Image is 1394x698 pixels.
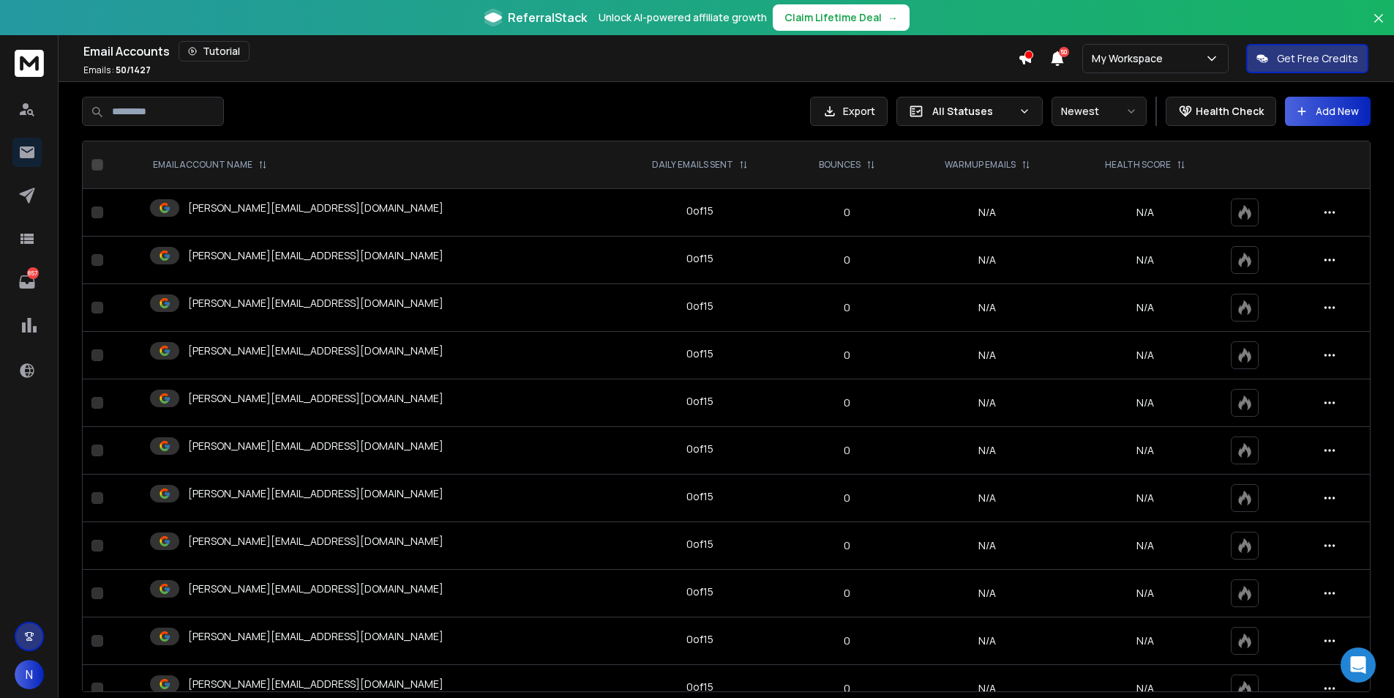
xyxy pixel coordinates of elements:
p: N/A [1077,538,1214,553]
p: WARMUP EMAILS [945,159,1016,171]
p: DAILY EMAILS SENT [652,159,733,171]
p: 0 [797,586,898,601]
p: N/A [1077,253,1214,267]
p: My Workspace [1092,51,1169,66]
p: 0 [797,634,898,648]
div: 0 of 15 [686,680,713,694]
span: 50 [1059,47,1069,57]
td: N/A [907,189,1068,237]
p: 0 [797,491,898,505]
p: 0 [797,681,898,696]
p: [PERSON_NAME][EMAIL_ADDRESS][DOMAIN_NAME] [188,296,443,311]
a: 857 [12,267,42,297]
button: Health Check [1166,97,1276,126]
div: Open Intercom Messenger [1341,647,1376,683]
p: N/A [1077,586,1214,601]
td: N/A [907,332,1068,379]
p: N/A [1077,491,1214,505]
p: [PERSON_NAME][EMAIL_ADDRESS][DOMAIN_NAME] [188,201,443,215]
button: N [15,660,44,689]
button: Get Free Credits [1246,44,1368,73]
td: N/A [907,237,1068,284]
p: N/A [1077,205,1214,220]
p: N/A [1077,681,1214,696]
span: ReferralStack [508,9,587,26]
button: Tutorial [179,41,250,62]
p: 0 [797,205,898,220]
p: [PERSON_NAME][EMAIL_ADDRESS][DOMAIN_NAME] [188,486,443,501]
p: N/A [1077,300,1214,315]
p: 857 [27,267,39,279]
div: EMAIL ACCOUNT NAME [153,159,267,171]
div: 0 of 15 [686,537,713,552]
p: BOUNCES [819,159,861,171]
p: 0 [797,253,898,267]
td: N/A [907,284,1068,332]
div: 0 of 15 [686,204,713,218]
div: 0 of 15 [686,489,713,504]
td: N/A [907,522,1068,570]
td: N/A [907,379,1068,427]
button: Close banner [1369,9,1388,44]
p: 0 [797,348,898,363]
p: All Statuses [932,104,1013,119]
p: [PERSON_NAME][EMAIL_ADDRESS][DOMAIN_NAME] [188,629,443,644]
p: N/A [1077,443,1214,458]
p: HEALTH SCORE [1105,159,1171,171]
p: [PERSON_NAME][EMAIL_ADDRESS][DOMAIN_NAME] [188,582,443,596]
td: N/A [907,570,1068,617]
button: Export [810,97,888,126]
p: 0 [797,538,898,553]
p: N/A [1077,634,1214,648]
td: N/A [907,617,1068,665]
div: Email Accounts [83,41,1018,62]
p: 0 [797,443,898,458]
p: [PERSON_NAME][EMAIL_ADDRESS][DOMAIN_NAME] [188,439,443,453]
p: [PERSON_NAME][EMAIL_ADDRESS][DOMAIN_NAME] [188,677,443,691]
p: [PERSON_NAME][EMAIL_ADDRESS][DOMAIN_NAME] [188,248,443,263]
p: Unlock AI-powered affiliate growth [599,10,767,25]
div: 0 of 15 [686,632,713,647]
button: Newest [1052,97,1147,126]
p: 0 [797,300,898,315]
span: 50 / 1427 [116,64,151,76]
p: Health Check [1196,104,1264,119]
td: N/A [907,475,1068,522]
p: N/A [1077,348,1214,363]
div: 0 of 15 [686,394,713,409]
div: 0 of 15 [686,299,713,313]
span: → [888,10,898,25]
p: 0 [797,396,898,410]
p: N/A [1077,396,1214,410]
p: Get Free Credits [1277,51,1358,66]
button: Claim Lifetime Deal→ [773,4,910,31]
div: 0 of 15 [686,442,713,456]
div: 0 of 15 [686,346,713,361]
p: [PERSON_NAME][EMAIL_ADDRESS][DOMAIN_NAME] [188,391,443,406]
div: 0 of 15 [686,251,713,266]
p: [PERSON_NAME][EMAIL_ADDRESS][DOMAIN_NAME] [188,344,443,358]
div: 0 of 15 [686,584,713,599]
td: N/A [907,427,1068,475]
p: Emails : [83,64,151,76]
button: Add New [1285,97,1371,126]
p: [PERSON_NAME][EMAIL_ADDRESS][DOMAIN_NAME] [188,534,443,549]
